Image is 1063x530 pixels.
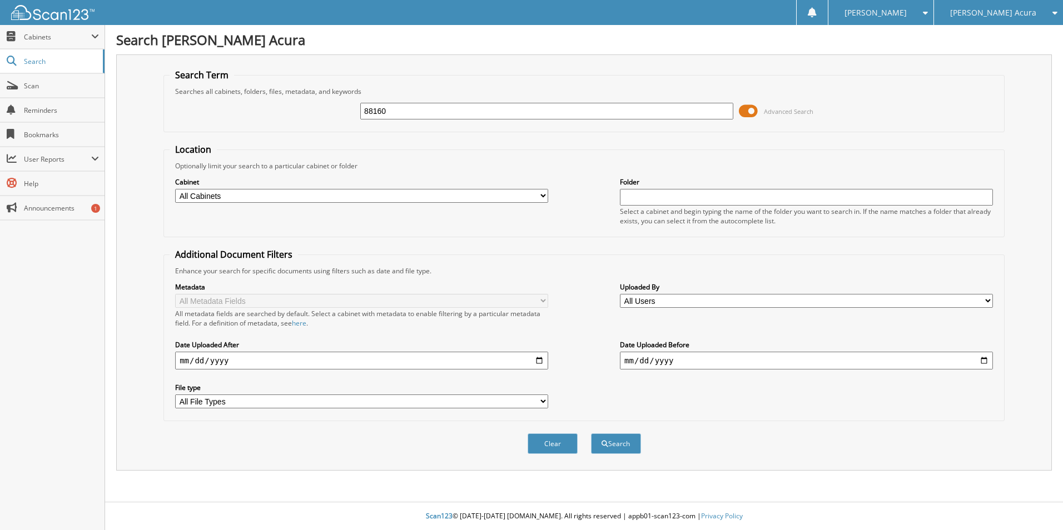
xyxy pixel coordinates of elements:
[24,179,99,188] span: Help
[91,204,100,213] div: 1
[24,32,91,42] span: Cabinets
[24,203,99,213] span: Announcements
[11,5,95,20] img: scan123-logo-white.svg
[105,503,1063,530] div: © [DATE]-[DATE] [DOMAIN_NAME]. All rights reserved | appb01-scan123-com |
[426,511,453,521] span: Scan123
[620,352,993,369] input: end
[170,248,298,261] legend: Additional Document Filters
[175,309,548,328] div: All metadata fields are searched by default. Select a cabinet with metadata to enable filtering b...
[528,433,578,454] button: Clear
[175,352,548,369] input: start
[845,9,907,16] span: [PERSON_NAME]
[24,154,91,164] span: User Reports
[764,107,813,116] span: Advanced Search
[620,207,993,226] div: Select a cabinet and begin typing the name of the folder you want to search in. If the name match...
[175,340,548,349] label: Date Uploaded After
[175,282,548,292] label: Metadata
[170,143,217,156] legend: Location
[701,511,743,521] a: Privacy Policy
[591,433,641,454] button: Search
[175,383,548,392] label: File type
[950,9,1036,16] span: [PERSON_NAME] Acura
[170,161,999,171] div: Optionally limit your search to a particular cabinet or folder
[620,340,993,349] label: Date Uploaded Before
[292,318,306,328] a: here
[620,282,993,292] label: Uploaded By
[24,130,99,139] span: Bookmarks
[620,177,993,187] label: Folder
[24,57,97,66] span: Search
[24,106,99,115] span: Reminders
[24,81,99,91] span: Scan
[170,266,999,276] div: Enhance your search for specific documents using filters such as date and file type.
[170,69,234,81] legend: Search Term
[170,87,999,96] div: Searches all cabinets, folders, files, metadata, and keywords
[116,31,1052,49] h1: Search [PERSON_NAME] Acura
[175,177,548,187] label: Cabinet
